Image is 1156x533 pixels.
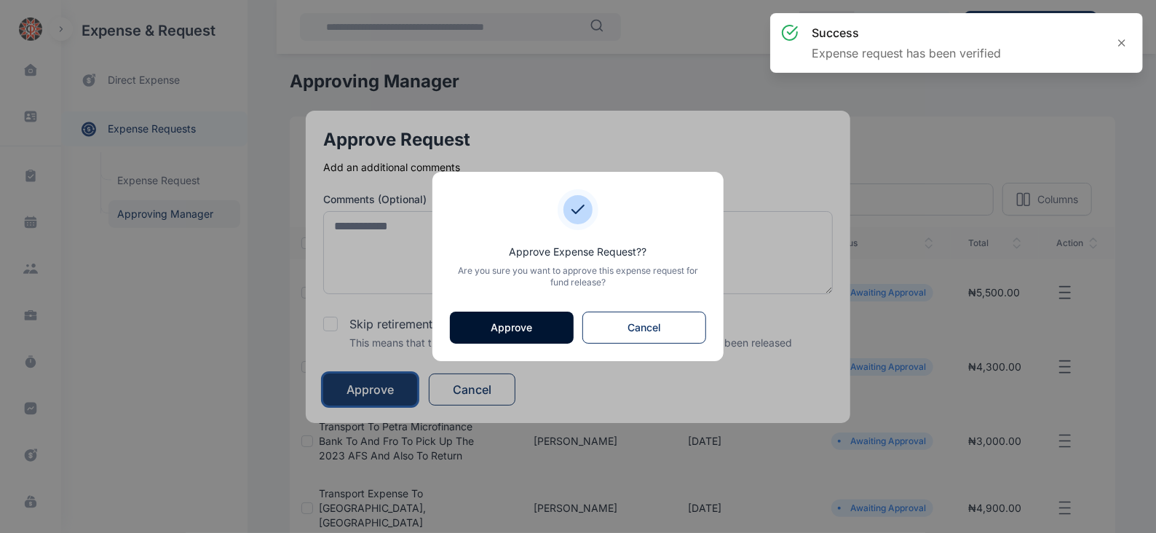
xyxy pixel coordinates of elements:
[582,312,706,344] button: Cancel
[450,265,706,288] p: Are you sure you want to approve this expense request for fund release?
[812,24,1001,42] h3: success
[450,312,574,344] button: Approve
[450,245,706,259] p: Approve Expense Request? ?
[812,44,1001,62] p: Expense request has been verified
